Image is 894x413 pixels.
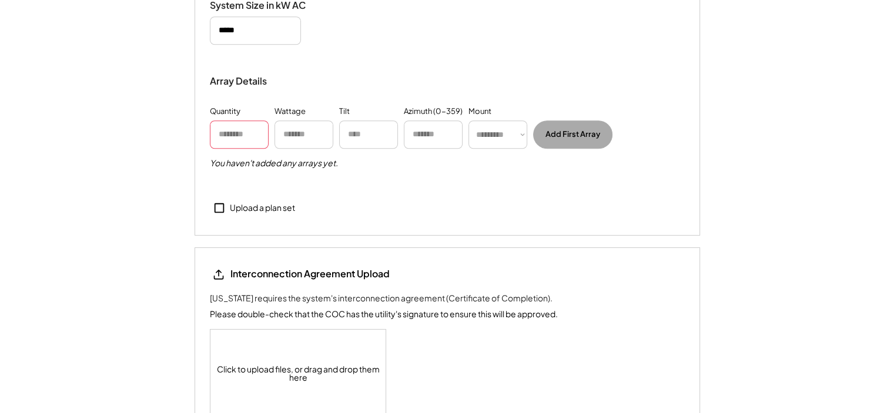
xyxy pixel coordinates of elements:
[533,120,612,149] button: Add First Array
[210,74,269,88] div: Array Details
[230,267,390,280] div: Interconnection Agreement Upload
[230,202,295,214] div: Upload a plan set
[210,106,240,117] div: Quantity
[210,157,338,169] h5: You haven't added any arrays yet.
[274,106,306,117] div: Wattage
[468,106,491,117] div: Mount
[210,292,553,304] div: [US_STATE] requires the system's interconnection agreement (Certificate of Completion).
[404,106,463,117] div: Azimuth (0-359)
[210,308,558,320] div: Please double-check that the COC has the utility's signature to ensure this will be approved.
[339,106,350,117] div: Tilt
